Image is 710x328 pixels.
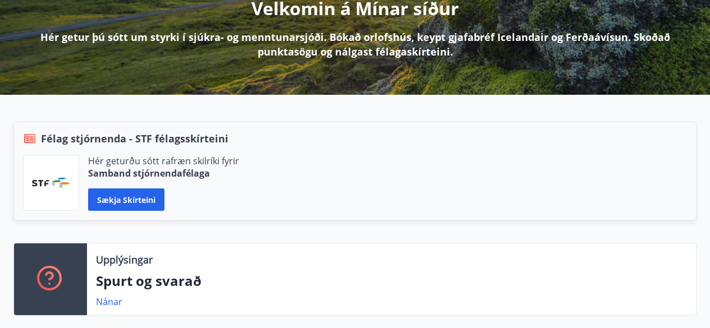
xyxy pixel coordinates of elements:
span: Félag stjórnenda - STF félagsskírteini [41,131,228,146]
img: vjCaq2fThgY3EUYqSgpjEiBg6WP39ov69hlhuPVN.png [32,178,70,188]
p: Hér geturðu sótt rafræn skilríki fyrir [88,155,239,167]
a: Nánar [96,295,122,308]
p: Spurt og svarað [96,271,687,290]
p: Hér getur þú sótt um styrki í sjúkra- og menntunarsjóði. Bókað orlofshús, keypt gjafabréf Iceland... [31,30,679,59]
button: Sækja skírteini [88,188,164,211]
p: Samband stjórnendafélaga [88,167,239,179]
p: Upplýsingar [96,252,153,267]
